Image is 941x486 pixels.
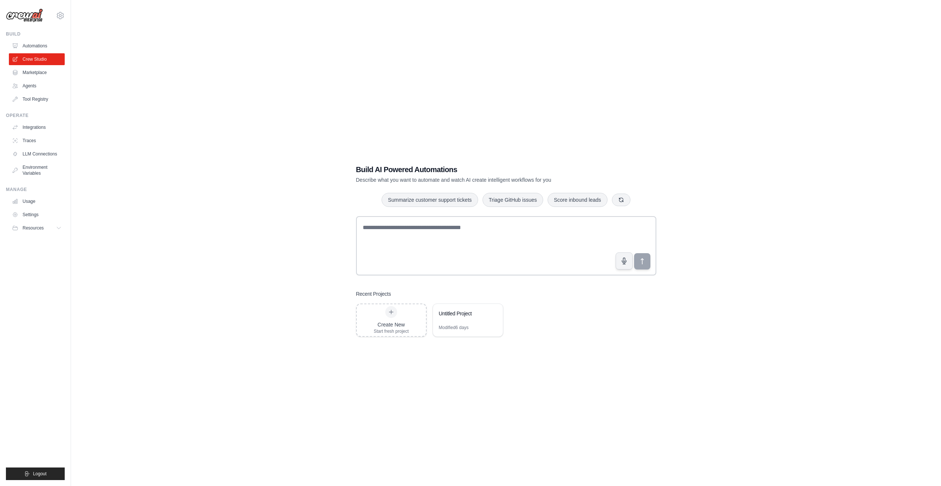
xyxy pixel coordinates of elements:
[9,53,65,65] a: Crew Studio
[356,290,391,298] h3: Recent Projects
[9,135,65,147] a: Traces
[6,187,65,192] div: Manage
[439,325,469,331] div: Modified 6 days
[9,195,65,207] a: Usage
[9,121,65,133] a: Integrations
[6,467,65,480] button: Logout
[9,67,65,78] a: Marketplace
[616,252,633,269] button: Click to speak your automation idea
[9,148,65,160] a: LLM Connections
[356,176,605,184] p: Describe what you want to automate and watch AI create intelligent workflows for you
[9,40,65,52] a: Automations
[548,193,607,207] button: Score inbound leads
[9,93,65,105] a: Tool Registry
[6,9,43,23] img: Logo
[33,471,47,477] span: Logout
[9,80,65,92] a: Agents
[23,225,44,231] span: Resources
[356,164,605,175] h1: Build AI Powered Automations
[439,310,490,317] div: Untitled Project
[374,321,409,328] div: Create New
[6,31,65,37] div: Build
[612,194,630,206] button: Get new suggestions
[9,209,65,221] a: Settings
[6,113,65,118] div: Operate
[374,328,409,334] div: Start fresh project
[483,193,543,207] button: Triage GitHub issues
[9,222,65,234] button: Resources
[9,161,65,179] a: Environment Variables
[382,193,478,207] button: Summarize customer support tickets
